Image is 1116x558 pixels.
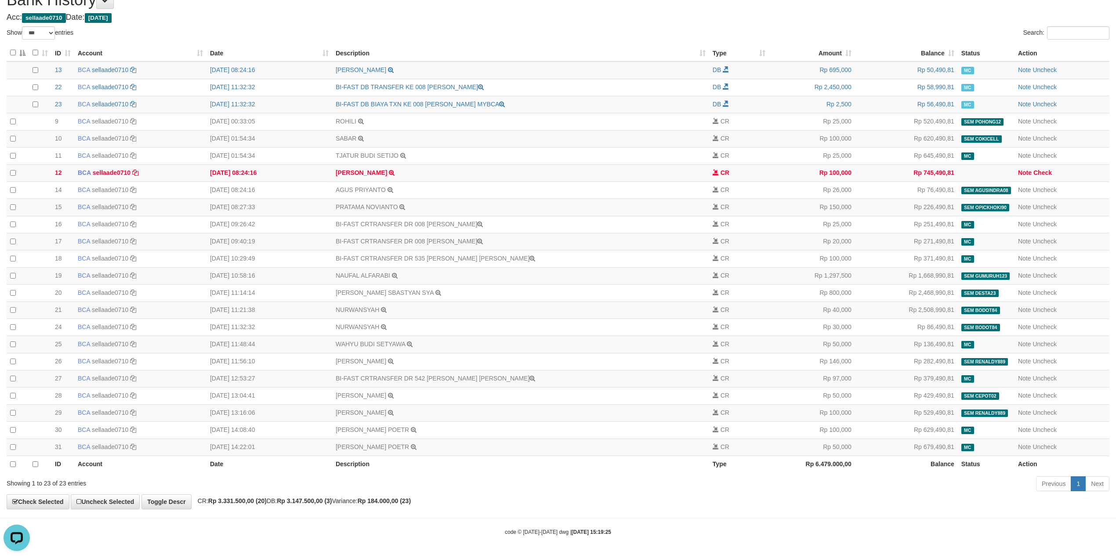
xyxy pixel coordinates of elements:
td: [DATE] 08:24:16 [207,62,332,79]
span: Manually Checked by: arbgrape [961,101,974,109]
a: Uncheck [1033,83,1056,91]
td: Rp 56,490,81 [855,96,958,113]
span: CR [721,203,729,210]
td: BI-FAST CRTRANSFER DR 008 [PERSON_NAME] [332,216,709,233]
td: Rp 50,000 [769,387,855,404]
a: Note [1018,443,1031,450]
a: Copy sellaade0710 to clipboard [130,238,136,245]
a: Next [1085,476,1109,491]
td: Rp 620,490,81 [855,130,958,147]
span: [DATE] [85,13,112,23]
a: Copy sellaade0710 to clipboard [130,272,136,279]
a: sellaade0710 [92,306,128,313]
a: Copy sellaade0710 to clipboard [130,66,136,73]
span: 15 [55,203,62,210]
a: [PERSON_NAME] [336,358,386,365]
span: 26 [55,358,62,365]
span: Manually Checked by: arbgrape [961,67,974,74]
td: Rp 679,490,81 [855,438,958,456]
a: Note [1018,289,1031,296]
td: BI-FAST CRTRANSFER DR 542 [PERSON_NAME] [PERSON_NAME] [332,370,709,387]
a: sellaade0710 [92,323,128,330]
td: Rp 371,490,81 [855,250,958,267]
td: [DATE] 14:22:01 [207,438,332,456]
a: Uncheck [1033,409,1056,416]
a: Uncheck [1033,426,1056,433]
a: sellaade0710 [92,392,128,399]
td: [DATE] 13:04:41 [207,387,332,404]
a: Copy sellaade0710 to clipboard [130,135,136,142]
a: Copy sellaade0710 to clipboard [130,358,136,365]
td: [DATE] 10:29:49 [207,250,332,267]
a: Uncheck [1033,341,1056,348]
span: Manually Checked by: arbgrape [961,152,974,160]
td: [DATE] 14:08:40 [207,421,332,438]
span: DB [713,101,721,108]
span: BCA [78,375,90,382]
span: Manually Checked by: arbmilk [961,375,974,383]
span: Manually Checked by: arbgrape [961,255,974,263]
a: PRATAMA NOVIANTO [336,203,398,210]
td: Rp 30,000 [769,319,855,336]
td: Rp 271,490,81 [855,233,958,250]
span: CR [721,221,729,228]
a: Uncheck [1033,443,1056,450]
a: Previous [1036,476,1071,491]
td: Rp 529,490,81 [855,404,958,421]
span: SEM RENALDY889 [961,358,1008,366]
td: Rp 100,000 [769,130,855,147]
a: [PERSON_NAME] SBASTYAN SYA [336,289,434,296]
td: BI-FAST CRTRANSFER DR 535 [PERSON_NAME] [PERSON_NAME] [332,250,709,267]
td: Rp 379,490,81 [855,370,958,387]
td: [DATE] 11:56:10 [207,353,332,370]
span: BCA [78,152,90,159]
span: BCA [78,186,90,193]
td: [DATE] 13:16:06 [207,404,332,421]
a: Note [1018,392,1031,399]
span: BCA [78,135,90,142]
span: SEM DESTA23 [961,290,999,297]
a: Uncheck [1033,101,1056,108]
a: WAHYU BUDI SETYAWA [336,341,405,348]
td: Rp 100,000 [769,404,855,421]
span: BCA [78,306,90,313]
span: CR [721,272,729,279]
a: Copy sellaade0710 to clipboard [130,118,136,125]
span: BCA [78,443,90,450]
th: Balance: activate to sort column ascending [855,44,958,62]
a: sellaade0710 [93,169,130,176]
td: Rp 800,000 [769,284,855,301]
a: Uncheck [1033,118,1056,125]
th: Amount: activate to sort column ascending [769,44,855,62]
td: Rp 282,490,81 [855,353,958,370]
td: Rp 20,000 [769,233,855,250]
a: AGUS PRIYANTO [336,186,386,193]
a: Copy sellaade0710 to clipboard [130,443,136,450]
span: BCA [78,323,90,330]
a: Uncheck [1033,272,1056,279]
span: CR [721,358,729,365]
a: sellaade0710 [92,221,128,228]
th: : activate to sort column ascending [29,44,51,62]
a: Uncheck [1033,375,1056,382]
span: CR [721,443,729,450]
th: Description: activate to sort column ascending [332,44,709,62]
a: Uncheck [1033,323,1056,330]
span: 18 [55,255,62,262]
span: Manually Checked by: arbmilk [961,444,974,451]
a: ROHILI [336,118,356,125]
span: Manually Checked by: arbgrape [961,221,974,228]
td: [DATE] 00:33:05 [207,113,332,130]
a: Copy sellaade0710 to clipboard [130,221,136,228]
span: SEM AGUSINDRA08 [961,187,1011,194]
span: BCA [78,358,90,365]
th: Account: activate to sort column ascending [74,44,207,62]
button: Open LiveChat chat widget [4,4,30,30]
span: BCA [78,255,90,262]
a: Note [1018,375,1031,382]
a: Copy sellaade0710 to clipboard [130,152,136,159]
a: Copy sellaade0710 to clipboard [130,426,136,433]
span: SEM OPICKHOKI90 [961,204,1009,211]
td: [DATE] 09:40:19 [207,233,332,250]
td: Rp 2,500 [769,96,855,113]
